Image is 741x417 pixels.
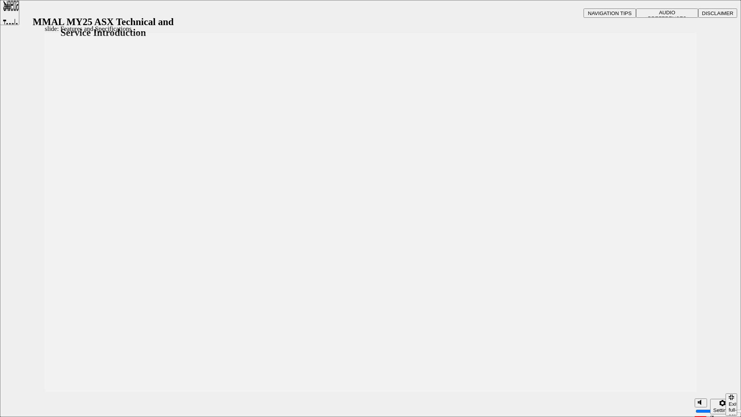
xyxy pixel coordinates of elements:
[648,10,687,21] span: AUDIO PREFERENCES
[726,392,737,417] nav: slide navigation
[702,10,733,16] span: DISCLAIMER
[713,407,732,413] div: Settings
[726,393,737,416] button: Exit full-screen (Ctrl+Alt+F)
[691,392,722,417] div: misc controls
[636,8,698,18] button: AUDIO PREFERENCES
[710,399,735,414] button: Settings
[695,398,707,407] button: Mute (Ctrl+Alt+M)
[698,8,737,18] button: DISCLAIMER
